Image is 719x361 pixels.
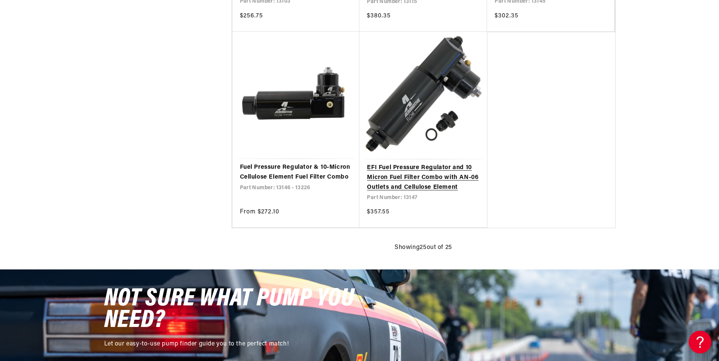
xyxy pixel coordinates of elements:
span: 25 [420,244,426,251]
a: EFI Fuel Pressure Regulator and 10 Micron Fuel Filter Combo with AN-06 Outlets and Cellulose Element [367,163,479,192]
p: Let our easy-to-use pump finder guide you to the perfect match! [104,339,362,349]
span: NOT SURE WHAT PUMP YOU NEED? [104,286,354,334]
a: Fuel Pressure Regulator & 10-Micron Cellulose Element Fuel Filter Combo [240,163,352,182]
p: Showing out of 25 [395,243,452,253]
